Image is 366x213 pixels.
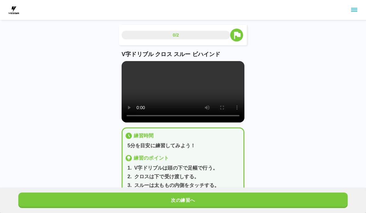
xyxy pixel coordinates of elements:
[127,173,132,180] p: 2 .
[134,173,199,180] p: クロスは下で受け渡しする。
[127,182,132,189] p: 3 .
[134,164,218,172] p: V字ドリブルは頭の下で足幅で行う。
[127,142,241,149] p: 5分を目安に練習してみよう！
[349,5,359,15] button: sidemenu
[134,132,154,140] p: 練習時間
[173,32,179,38] p: 0/2
[18,193,348,208] button: 次の練習へ
[122,50,244,59] p: V字ドリブル クロス スルー ビハインド
[7,4,20,16] img: dummy
[134,182,220,189] p: スルーは太ももの内側をタッチする。
[134,154,169,162] p: 練習のポイント
[127,164,132,172] p: 1 .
